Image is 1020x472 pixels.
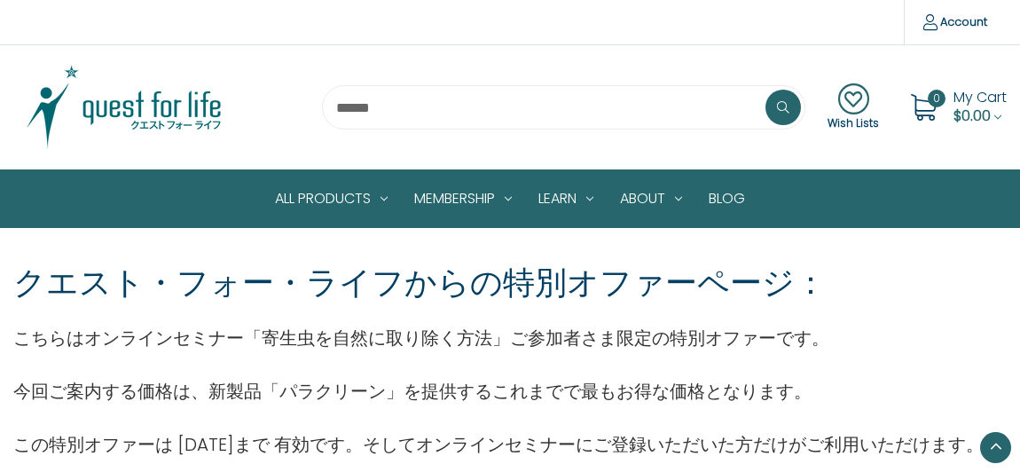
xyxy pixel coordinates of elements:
p: こちらはオンラインセミナー「寄生虫を自然に取り除く方法」ご参加者さま限定の特別オファーです。 [13,325,984,351]
p: 今回ご案内する価格は、新製品「パラクリーン」を提供するこれまでで最もお得な価格となります。 [13,378,984,405]
a: Cart with 0 items [953,87,1007,126]
span: My Cart [953,87,1007,107]
p: この特別オファーは [DATE]まで 有効です。そしてオンラインセミナーにご登録いただいた方だけがご利用いただけます。 [13,431,984,458]
img: Quest Group [13,63,235,152]
span: $0.00 [953,106,991,126]
p: クエスト・フォー・ライフからの特別オファーページ： [13,259,827,307]
a: About [607,170,695,227]
a: Wish Lists [828,83,879,131]
a: Blog [695,170,758,227]
span: 0 [928,90,945,107]
a: All Products [262,170,401,227]
a: Learn [525,170,607,227]
a: Membership [401,170,525,227]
